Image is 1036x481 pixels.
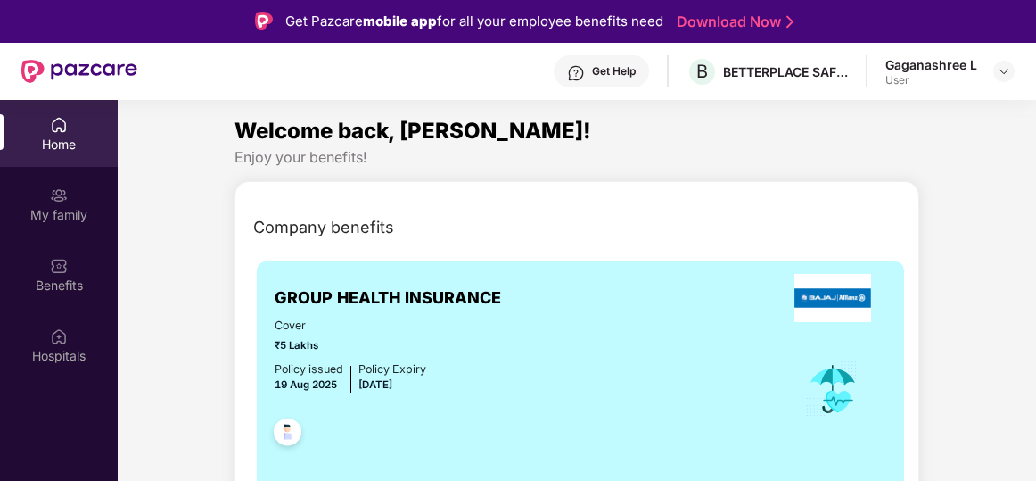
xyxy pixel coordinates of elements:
[50,116,68,134] img: svg+xml;base64,PHN2ZyBpZD0iSG9tZSIgeG1sbnM9Imh0dHA6Ly93d3cudzMub3JnLzIwMDAvc3ZnIiB3aWR0aD0iMjAiIG...
[275,337,426,353] span: ₹5 Lakhs
[285,11,663,32] div: Get Pazcare for all your employee benefits need
[50,328,68,345] img: svg+xml;base64,PHN2ZyBpZD0iSG9zcGl0YWxzIiB4bWxucz0iaHR0cDovL3d3dy53My5vcmcvMjAwMC9zdmciIHdpZHRoPS...
[696,61,708,82] span: B
[723,63,848,80] div: BETTERPLACE SAFETY SOLUTIONS PRIVATE LIMITED
[50,257,68,275] img: svg+xml;base64,PHN2ZyBpZD0iQmVuZWZpdHMiIHhtbG5zPSJodHRwOi8vd3d3LnczLm9yZy8yMDAwL3N2ZyIgd2lkdGg9Ij...
[794,274,871,322] img: insurerLogo
[358,378,392,391] span: [DATE]
[786,12,793,31] img: Stroke
[266,413,309,457] img: svg+xml;base64,PHN2ZyB4bWxucz0iaHR0cDovL3d3dy53My5vcmcvMjAwMC9zdmciIHdpZHRoPSI0OC45NDMiIGhlaWdodD...
[21,60,137,83] img: New Pazcare Logo
[275,361,343,378] div: Policy issued
[50,187,68,204] img: svg+xml;base64,PHN2ZyB3aWR0aD0iMjAiIGhlaWdodD0iMjAiIHZpZXdCb3g9IjAgMCAyMCAyMCIgZmlsbD0ibm9uZSIgeG...
[275,286,501,311] span: GROUP HEALTH INSURANCE
[592,64,636,79] div: Get Help
[358,361,426,378] div: Policy Expiry
[234,118,591,144] span: Welcome back, [PERSON_NAME]!
[253,215,394,240] span: Company benefits
[275,378,337,391] span: 19 Aug 2025
[997,64,1011,79] img: svg+xml;base64,PHN2ZyBpZD0iRHJvcGRvd24tMzJ4MzIiIHhtbG5zPSJodHRwOi8vd3d3LnczLm9yZy8yMDAwL3N2ZyIgd2...
[677,12,788,31] a: Download Now
[885,73,977,87] div: User
[234,148,920,167] div: Enjoy your benefits!
[885,56,977,73] div: Gaganashree L
[804,360,862,419] img: icon
[275,317,426,335] span: Cover
[567,64,585,82] img: svg+xml;base64,PHN2ZyBpZD0iSGVscC0zMngzMiIgeG1sbnM9Imh0dHA6Ly93d3cudzMub3JnLzIwMDAvc3ZnIiB3aWR0aD...
[255,12,273,30] img: Logo
[363,12,437,29] strong: mobile app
